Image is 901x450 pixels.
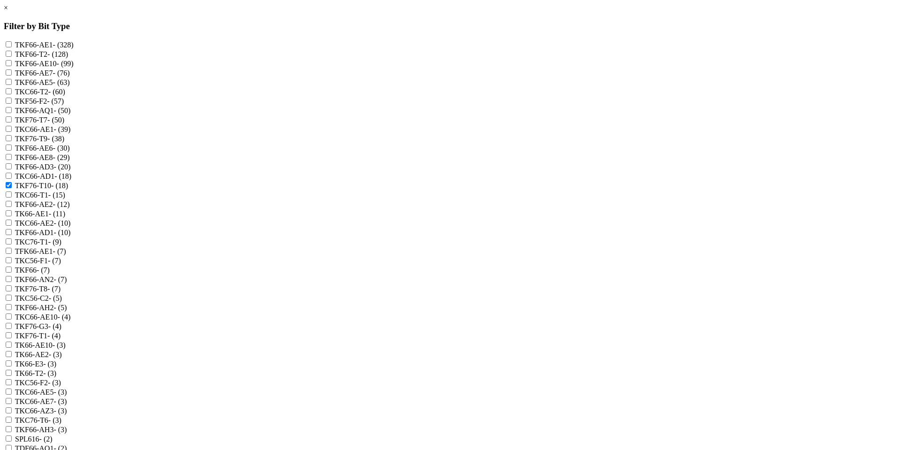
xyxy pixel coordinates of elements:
label: TKF66-AN2 [15,275,67,283]
span: - (3) [43,369,56,377]
span: - (3) [53,426,67,434]
label: TKC66-AE10 [15,313,71,321]
label: TKF66-AD3 [15,163,71,171]
label: TKF76-T8 [15,285,61,293]
span: - (11) [49,210,65,218]
span: - (3) [48,379,61,387]
span: - (20) [53,163,70,171]
label: TFK66-AE1 [15,247,66,255]
label: TKF66-AE10 [15,60,74,68]
span: - (5) [53,304,67,312]
span: - (9) [48,238,61,246]
label: TKF76-T1 [15,332,61,340]
label: TKC66-AD1 [15,172,71,180]
a: × [4,4,8,12]
label: TKC66-AE1 [15,125,71,133]
span: - (7) [53,275,67,283]
label: TK66-AE2 [15,351,62,358]
span: - (10) [53,229,70,236]
span: - (63) [53,78,70,86]
span: - (57) [47,97,64,105]
span: - (328) [53,41,74,49]
span: - (50) [47,116,64,124]
label: TKC66-AE2 [15,219,71,227]
label: TKF66-AQ1 [15,107,71,114]
label: TKF76-G3 [15,322,61,330]
span: - (7) [47,285,61,293]
span: - (3) [49,351,62,358]
label: TK66-T2 [15,369,56,377]
span: - (4) [48,322,61,330]
span: - (4) [57,313,70,321]
span: - (3) [48,416,61,424]
span: - (3) [53,407,67,415]
span: - (4) [47,332,61,340]
label: TKC76-T1 [15,238,61,246]
span: - (18) [54,172,71,180]
label: TKF66-AD1 [15,229,71,236]
span: - (7) [53,247,66,255]
span: - (50) [53,107,70,114]
span: - (3) [43,360,56,368]
label: TK66-AE1 [15,210,65,218]
span: - (39) [53,125,70,133]
span: - (3) [53,397,67,405]
h3: Filter by Bit Type [4,21,897,31]
label: TKC76-T6 [15,416,61,424]
span: - (30) [53,144,70,152]
label: TKF66-AE6 [15,144,70,152]
span: - (3) [53,388,67,396]
label: TKC56-C2 [15,294,62,302]
label: TKC56-F2 [15,379,61,387]
span: - (15) [48,191,65,199]
span: - (2) [39,435,53,443]
label: TKF66-T2 [15,50,68,58]
label: TKF66-AH3 [15,426,67,434]
label: TKC66-AE5 [15,388,67,396]
label: TKC66-T1 [15,191,65,199]
label: TK66-AE10 [15,341,66,349]
span: - (18) [51,182,68,190]
label: TKC56-F1 [15,257,61,265]
label: TKC66-AZ3 [15,407,67,415]
span: - (3) [53,341,66,349]
label: SPL616 [15,435,53,443]
span: - (128) [47,50,68,58]
span: - (29) [53,153,70,161]
label: TKF66-AE2 [15,200,70,208]
label: TKF66-AE7 [15,69,70,77]
label: TKF66-AE8 [15,153,70,161]
label: TKF76-T10 [15,182,68,190]
label: TKF76-T9 [15,135,64,143]
label: TK66-E3 [15,360,56,368]
span: - (10) [53,219,70,227]
label: TKF66-AE5 [15,78,70,86]
span: - (7) [48,257,61,265]
span: - (76) [53,69,70,77]
label: TKC66-T2 [15,88,65,96]
span: - (99) [57,60,74,68]
label: TKC66-AE7 [15,397,67,405]
label: TKF66-AH2 [15,304,67,312]
label: TKF76-T7 [15,116,64,124]
span: - (60) [48,88,65,96]
span: - (38) [47,135,64,143]
label: TKF66 [15,266,50,274]
label: TKF66-AE1 [15,41,74,49]
span: - (5) [49,294,62,302]
label: TKF56-F2 [15,97,64,105]
span: - (7) [37,266,50,274]
span: - (12) [53,200,70,208]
